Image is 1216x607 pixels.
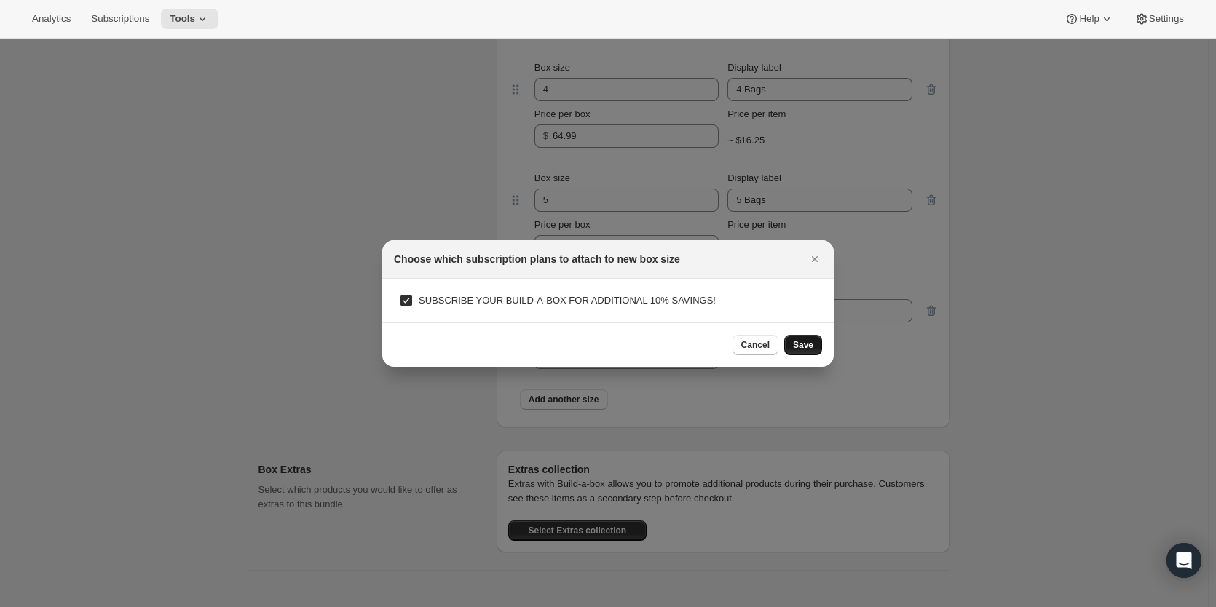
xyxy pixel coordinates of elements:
[419,295,716,306] span: SUBSCRIBE YOUR BUILD-A-BOX FOR ADDITIONAL 10% SAVINGS!
[1149,13,1184,25] span: Settings
[23,9,79,29] button: Analytics
[733,335,778,355] button: Cancel
[32,13,71,25] span: Analytics
[170,13,195,25] span: Tools
[394,252,680,266] h2: Choose which subscription plans to attach to new box size
[805,249,825,269] button: Close
[1166,543,1201,578] div: Open Intercom Messenger
[741,339,770,351] span: Cancel
[82,9,158,29] button: Subscriptions
[1079,13,1099,25] span: Help
[91,13,149,25] span: Subscriptions
[1126,9,1193,29] button: Settings
[1056,9,1122,29] button: Help
[784,335,822,355] button: Save
[161,9,218,29] button: Tools
[793,339,813,351] span: Save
